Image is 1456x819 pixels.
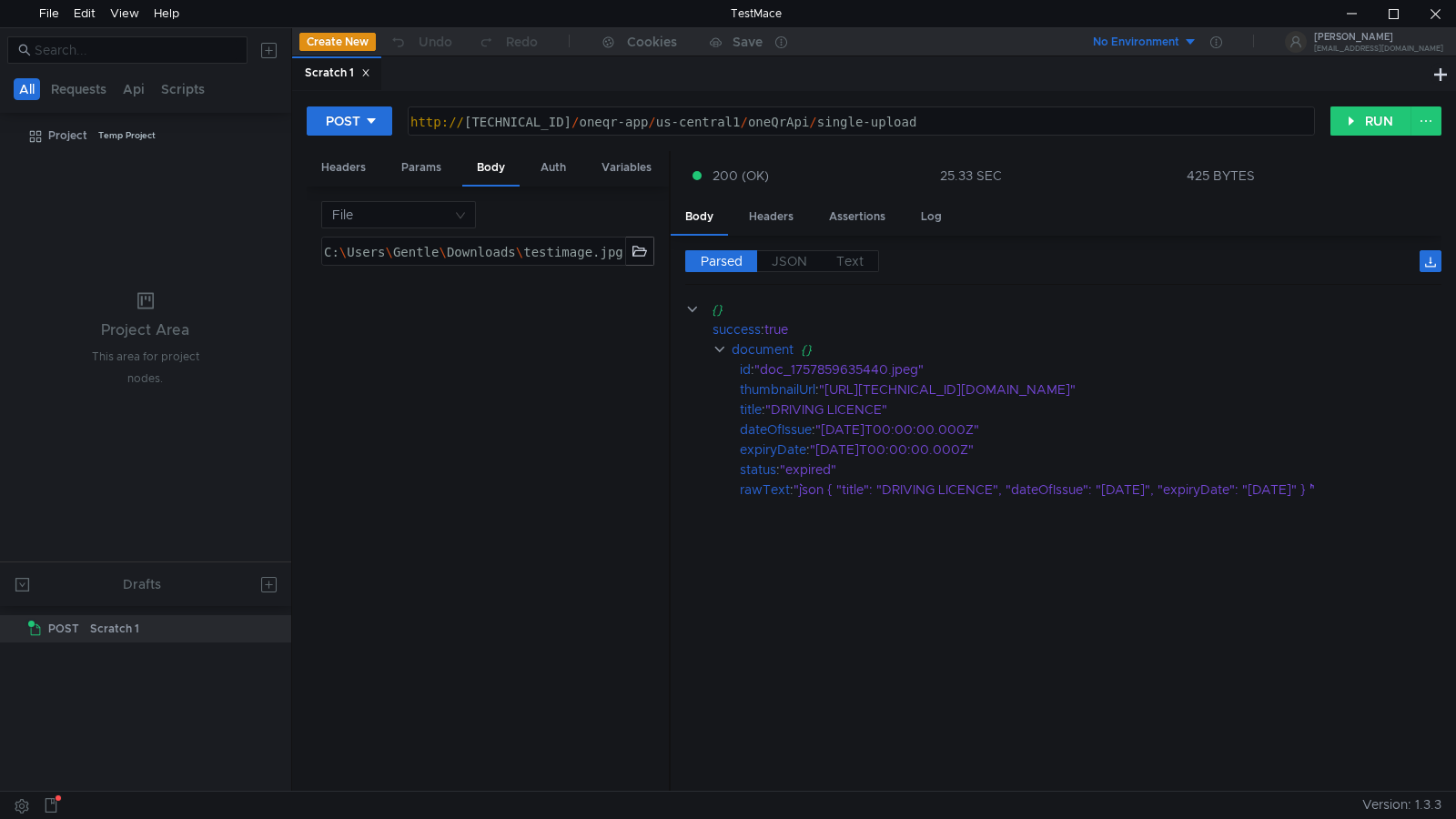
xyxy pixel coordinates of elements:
[1071,27,1198,56] button: No Environment
[48,615,79,642] span: POST
[734,200,808,234] div: Headers
[906,200,956,234] div: Log
[587,151,666,185] div: Variables
[1314,45,1443,52] div: [EMAIL_ADDRESS][DOMAIN_NAME]
[819,379,1418,399] div: "[URL][TECHNICAL_ID][DOMAIN_NAME]"
[307,106,392,136] button: POST
[740,480,1441,500] div: :
[1093,34,1179,51] div: No Environment
[419,31,452,53] div: Undo
[814,200,900,234] div: Assertions
[740,460,1441,480] div: :
[740,420,812,440] div: dateOfIssue
[815,420,1418,440] div: "[DATE]T00:00:00.000Z"
[526,151,581,185] div: Auth
[627,31,677,53] div: Cookies
[713,166,769,186] span: 200 (OK)
[1187,167,1255,184] div: 425 BYTES
[48,122,87,149] div: Project
[45,78,112,100] button: Requests
[765,399,1416,420] div: "DRIVING LICENCE"
[740,460,776,480] div: status
[35,40,237,60] input: Search...
[801,339,1418,359] div: {}
[754,359,1416,379] div: "doc_1757859635440.jpeg"
[740,359,751,379] div: id
[305,64,370,83] div: Scratch 1
[780,460,1417,480] div: "expired"
[740,420,1441,440] div: :
[14,78,40,100] button: All
[772,253,807,269] span: JSON
[794,480,1417,500] div: "```json { "title": "DRIVING LICENCE", "dateOfIssue": "[DATE]", "expiryDate": "[DATE]" } ```"
[1330,106,1411,136] button: RUN
[740,359,1441,379] div: :
[732,339,794,359] div: document
[740,379,815,399] div: thumbnailUrl
[90,615,139,642] div: Scratch 1
[701,253,743,269] span: Parsed
[98,122,156,149] div: Temp Project
[123,573,161,595] div: Drafts
[810,440,1418,460] div: "[DATE]T00:00:00.000Z"
[117,78,150,100] button: Api
[326,111,360,131] div: POST
[836,253,864,269] span: Text
[671,200,728,236] div: Body
[733,35,763,48] div: Save
[376,28,465,56] button: Undo
[740,399,762,420] div: title
[740,399,1441,420] div: :
[1314,33,1443,42] div: [PERSON_NAME]
[740,440,1441,460] div: :
[712,299,1416,319] div: {}
[156,78,210,100] button: Scripts
[740,440,806,460] div: expiryDate
[713,319,761,339] div: success
[307,151,380,185] div: Headers
[713,319,1441,339] div: :
[387,151,456,185] div: Params
[740,379,1441,399] div: :
[506,31,538,53] div: Redo
[462,151,520,187] div: Body
[1362,792,1441,818] span: Version: 1.3.3
[740,480,790,500] div: rawText
[940,167,1002,184] div: 25.33 SEC
[299,33,376,51] button: Create New
[465,28,551,56] button: Redo
[764,319,1417,339] div: true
